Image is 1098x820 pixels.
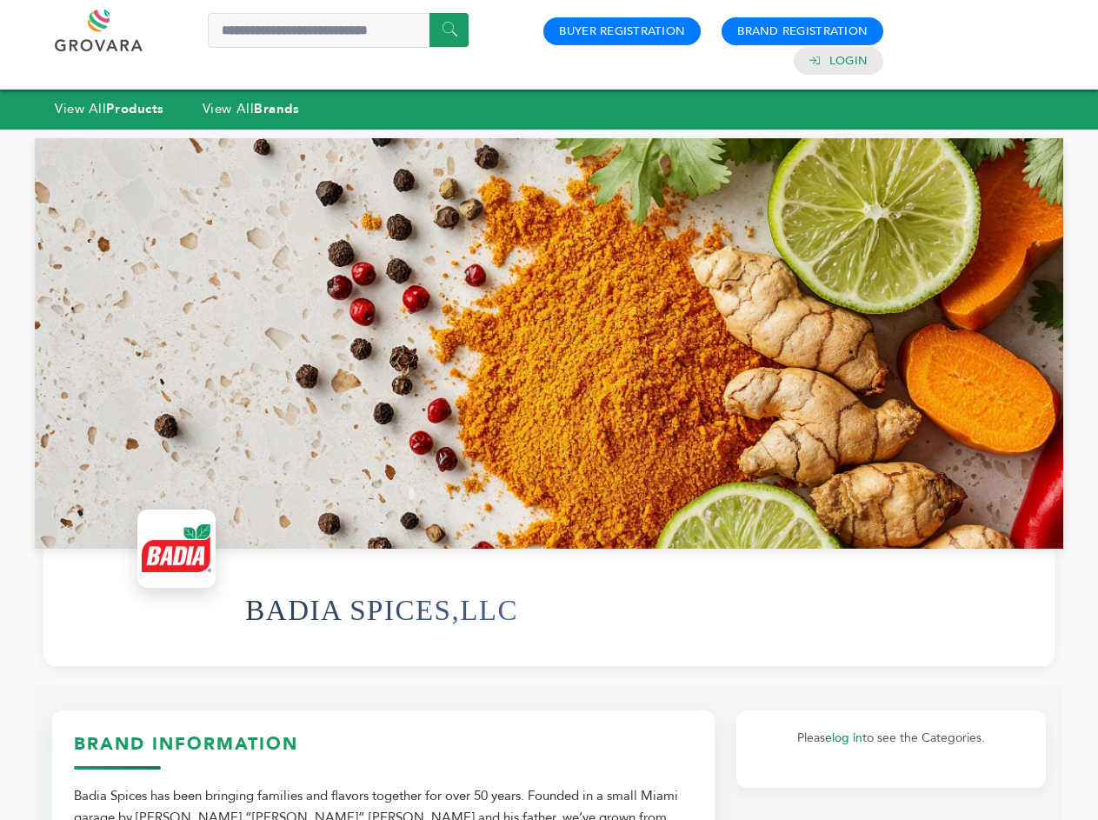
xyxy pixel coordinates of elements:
strong: Brands [254,100,299,117]
a: log in [832,730,862,746]
h1: BADIA SPICES,LLC [245,568,518,653]
a: Buyer Registration [559,23,685,39]
h3: Brand Information [74,732,693,770]
strong: Products [106,100,163,117]
input: Search a product or brand... [208,13,469,48]
a: Login [829,53,868,69]
p: Please to see the Categories. [754,728,1028,749]
a: View AllBrands [203,100,300,117]
a: Brand Registration [737,23,868,39]
img: BADIA SPICES,LLC Logo [142,514,211,583]
a: View AllProducts [55,100,164,117]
